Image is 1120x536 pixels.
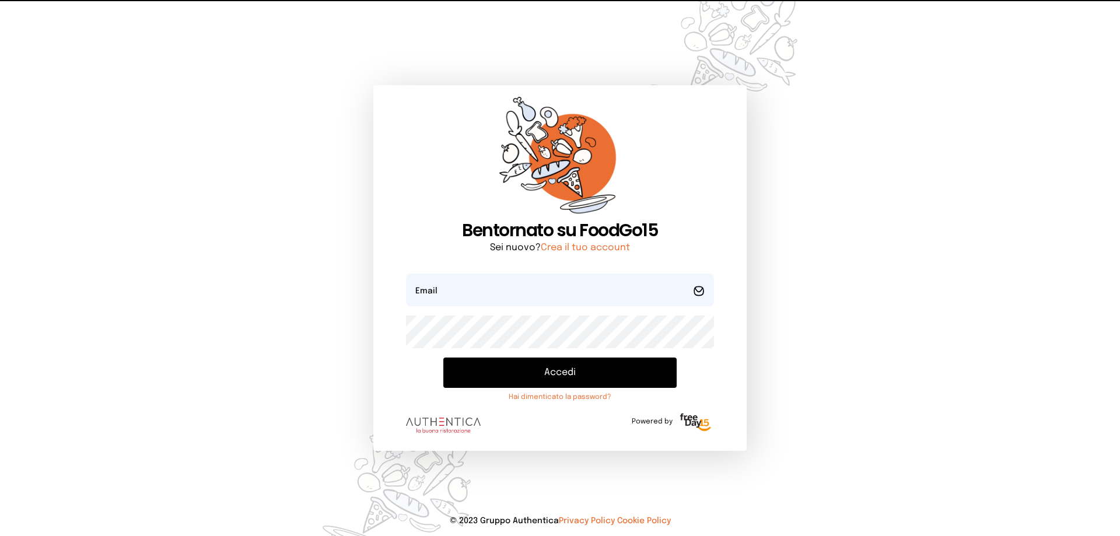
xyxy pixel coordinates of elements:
a: Hai dimenticato la password? [443,393,677,402]
img: logo.8f33a47.png [406,418,481,433]
a: Crea il tuo account [541,243,630,253]
a: Cookie Policy [617,517,671,525]
img: logo-freeday.3e08031.png [677,411,714,435]
a: Privacy Policy [559,517,615,525]
p: © 2023 Gruppo Authentica [19,515,1101,527]
img: sticker-orange.65babaf.png [499,97,621,220]
button: Accedi [443,358,677,388]
h1: Bentornato su FoodGo15 [406,220,714,241]
p: Sei nuovo? [406,241,714,255]
span: Powered by [632,417,673,426]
